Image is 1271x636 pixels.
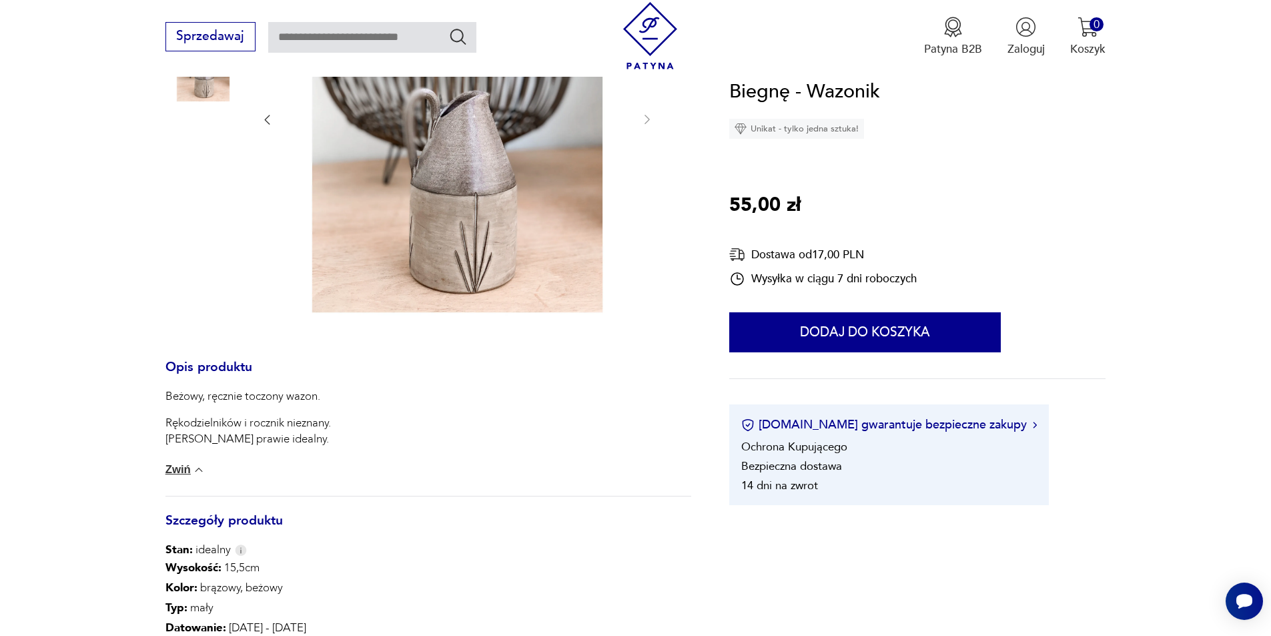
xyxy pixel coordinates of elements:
img: Ikona certyfikatu [741,418,755,432]
div: 0 [1090,17,1104,31]
span: idealny [165,542,231,558]
li: Ochrona Kupującego [741,440,847,455]
img: Ikona strzałki w prawo [1033,422,1037,428]
li: 14 dni na zwrot [741,479,818,494]
img: Ikona dostawy [729,246,745,263]
img: Ikona koszyka [1078,17,1098,37]
img: Ikonka użytkownika [1015,17,1036,37]
button: Zwiń [165,463,205,476]
button: Zaloguj [1007,17,1045,57]
p: Koszyk [1070,41,1106,57]
b: Kolor: [165,580,197,595]
button: Sprzedawaj [165,22,256,51]
p: brązowy, beżowy [165,578,389,598]
h3: Opis produktu [165,362,691,389]
b: Typ : [165,600,187,615]
img: Info icon [235,545,247,556]
iframe: Smartsupp widget button [1226,583,1263,620]
div: Unikat - tylko jedna sztuka! [729,119,864,139]
button: Patyna B2B [924,17,982,57]
img: Patyna - sklep z meblami i dekoracjami vintage [616,2,684,69]
button: 0Koszyk [1070,17,1106,57]
a: Sprzedawaj [165,32,256,43]
p: 55,00 zł [729,190,801,221]
img: Ikona medalu [943,17,963,37]
p: Zaloguj [1007,41,1045,57]
h1: Biegnę - Wazonik [729,77,880,107]
li: Bezpieczna dostawa [741,459,842,474]
div: Dostawa od 17,00 PLN [729,246,917,263]
p: Patyna B2B [924,41,982,57]
button: [DOMAIN_NAME] gwarantuje bezpieczne zakupy [741,417,1037,434]
img: Ikona diamentu [735,123,747,135]
b: Datowanie : [165,620,226,635]
p: Beżowy, ręcznie toczony wazon. [165,388,331,404]
b: Wysokość : [165,560,222,575]
button: Dodaj do koszyka [729,313,1001,353]
a: Ikona medaluPatyna B2B [924,17,982,57]
p: mały [165,598,389,618]
p: Rękodzielników i rocznik nieznany. [PERSON_NAME] prawie idealny. [165,415,331,447]
b: Stan: [165,542,193,557]
img: chevron down [192,463,205,476]
button: Szukaj [448,27,468,46]
h3: Szczegóły produktu [165,516,691,543]
p: 15,5cm [165,558,389,578]
div: Wysyłka w ciągu 7 dni roboczych [729,271,917,287]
